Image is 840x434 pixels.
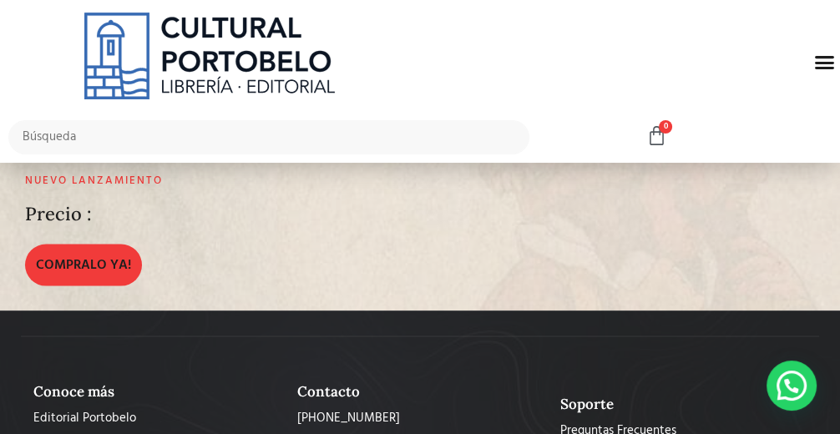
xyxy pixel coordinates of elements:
span: [PHONE_NUMBER] [296,408,399,427]
input: Búsqueda [8,120,529,154]
div: WhatsApp contact [767,361,817,411]
h2: Precio : [25,203,92,223]
span: Editorial Portobelo [33,408,136,427]
h2: Contacto [296,382,534,399]
span: COMPRALO YA! [36,255,131,275]
a: Editorial Portobelo [33,408,271,427]
div: Menu Toggle [808,47,840,78]
h2: Conoce más [33,382,271,399]
a: [PHONE_NUMBER] [296,408,534,427]
a: 0 [646,125,667,148]
h2: Soporte [560,395,798,411]
h2: Nuevo lanzamiento [25,174,558,187]
a: COMPRALO YA! [25,244,142,285]
span: 0 [659,120,672,134]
